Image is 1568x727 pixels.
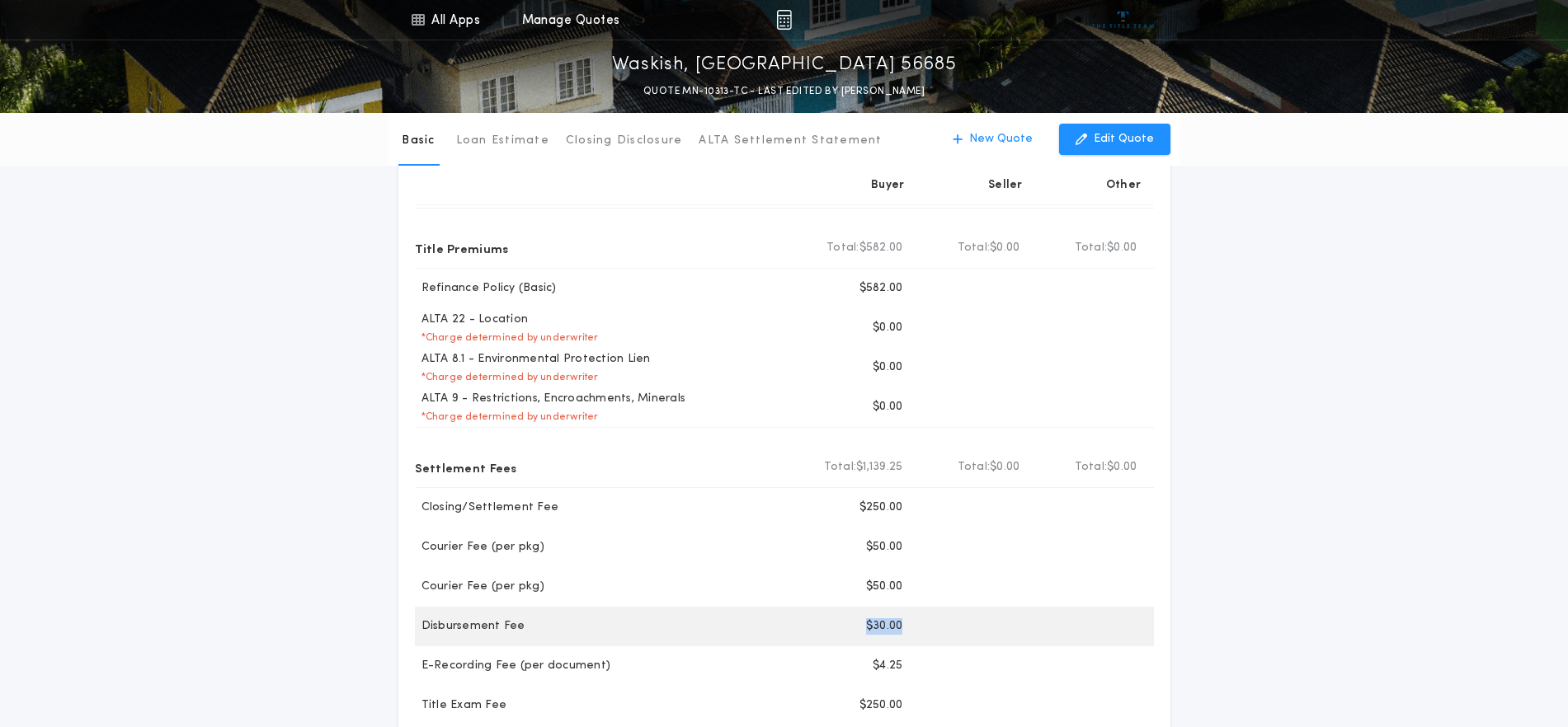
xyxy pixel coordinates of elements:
span: $582.00 [859,240,903,256]
b: Total: [1075,240,1108,256]
p: Closing/Settlement Fee [415,500,559,516]
p: E-Recording Fee (per document) [415,658,611,674]
p: $4.25 [873,658,902,674]
p: $50.00 [866,539,903,556]
p: * Charge determined by underwriter [415,331,599,345]
p: Disbursement Fee [415,618,525,635]
p: ALTA Settlement Statement [699,133,882,149]
span: $0.00 [1107,240,1137,256]
img: vs-icon [1092,12,1154,28]
button: Edit Quote [1059,124,1170,155]
p: Refinance Policy (Basic) [415,280,557,297]
p: * Charge determined by underwriter [415,371,599,384]
p: $250.00 [859,500,903,516]
p: $0.00 [873,320,902,336]
p: $0.00 [873,399,902,415]
b: Total: [958,459,991,476]
p: ALTA 9 - Restrictions, Encroachments, Minerals [415,391,686,407]
b: Total: [824,459,857,476]
p: ALTA 8.1 - Environmental Protection Lien [415,351,651,368]
p: $30.00 [866,618,903,635]
p: Settlement Fees [415,454,517,481]
p: $250.00 [859,697,903,714]
p: * Charge determined by underwriter [415,410,599,424]
p: QUOTE MN-10313-TC - LAST EDITED BY [PERSON_NAME] [643,83,925,100]
p: $50.00 [866,579,903,595]
p: Courier Fee (per pkg) [415,579,544,595]
img: img [776,10,792,30]
p: $582.00 [859,280,903,297]
p: Edit Quote [1094,131,1154,148]
p: Closing Disclosure [566,133,683,149]
b: Total: [1075,459,1108,476]
button: New Quote [936,124,1049,155]
p: Seller [988,177,1023,194]
p: Basic [402,133,435,149]
p: Title Premiums [415,235,509,261]
p: New Quote [969,131,1033,148]
span: $0.00 [1107,459,1137,476]
p: Buyer [871,177,904,194]
p: $0.00 [873,359,902,376]
p: Courier Fee (per pkg) [415,539,544,556]
span: $1,139.25 [856,459,902,476]
b: Total: [826,240,859,256]
span: $0.00 [990,459,1019,476]
b: Total: [958,240,991,256]
p: Other [1105,177,1140,194]
p: Waskish, [GEOGRAPHIC_DATA] 56685 [612,52,957,78]
span: $0.00 [990,240,1019,256]
p: ALTA 22 - Location [415,312,529,328]
p: Loan Estimate [456,133,549,149]
p: Title Exam Fee [415,697,507,714]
